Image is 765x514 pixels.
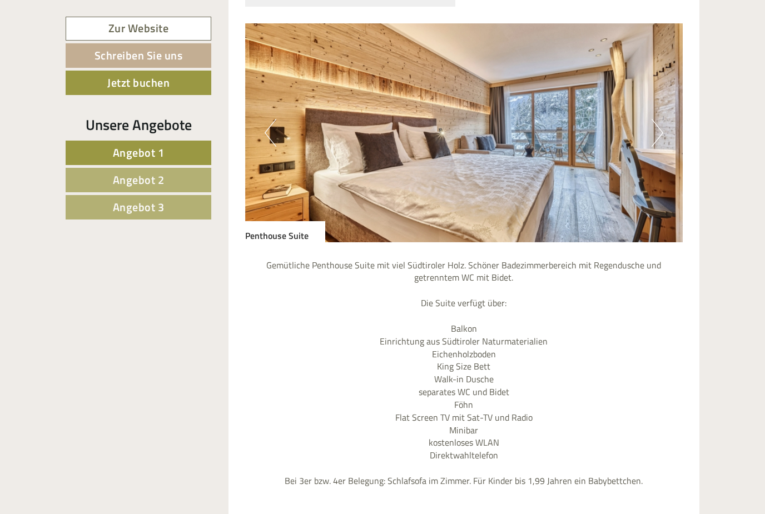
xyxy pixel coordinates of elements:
[245,23,683,242] img: image
[113,198,165,216] span: Angebot 3
[66,43,211,68] a: Schreiben Sie uns
[652,119,663,147] button: Next
[113,144,165,161] span: Angebot 1
[66,71,211,95] a: Jetzt buchen
[66,17,211,41] a: Zur Website
[245,221,325,242] div: Penthouse Suite
[113,171,165,188] span: Angebot 2
[66,114,211,135] div: Unsere Angebote
[265,119,276,147] button: Previous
